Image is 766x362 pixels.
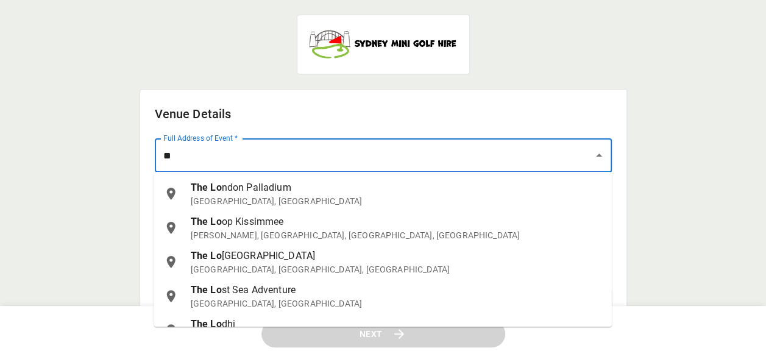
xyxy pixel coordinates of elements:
[191,250,222,261] span: The Lo
[191,216,222,227] span: The Lo
[191,195,602,207] p: [GEOGRAPHIC_DATA], [GEOGRAPHIC_DATA]
[222,216,284,227] span: op Kissimmee
[307,25,459,62] img: undefined logo
[191,182,222,193] span: The Lo
[590,147,608,164] button: Close
[222,182,291,193] span: ndon Palladium
[222,250,316,261] span: [GEOGRAPHIC_DATA]
[163,133,238,143] label: Full Address of Event
[360,327,383,342] span: Next
[191,297,602,310] p: [GEOGRAPHIC_DATA], [GEOGRAPHIC_DATA]
[261,321,505,348] button: Next
[222,284,296,296] span: st Sea Adventure
[222,318,235,330] span: dhi
[191,318,222,330] span: The Lo
[191,229,602,241] p: [PERSON_NAME], [GEOGRAPHIC_DATA], [GEOGRAPHIC_DATA], [GEOGRAPHIC_DATA]
[155,104,612,124] h2: Venue Details
[191,284,222,296] span: The Lo
[191,263,602,275] p: [GEOGRAPHIC_DATA], [GEOGRAPHIC_DATA], [GEOGRAPHIC_DATA]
